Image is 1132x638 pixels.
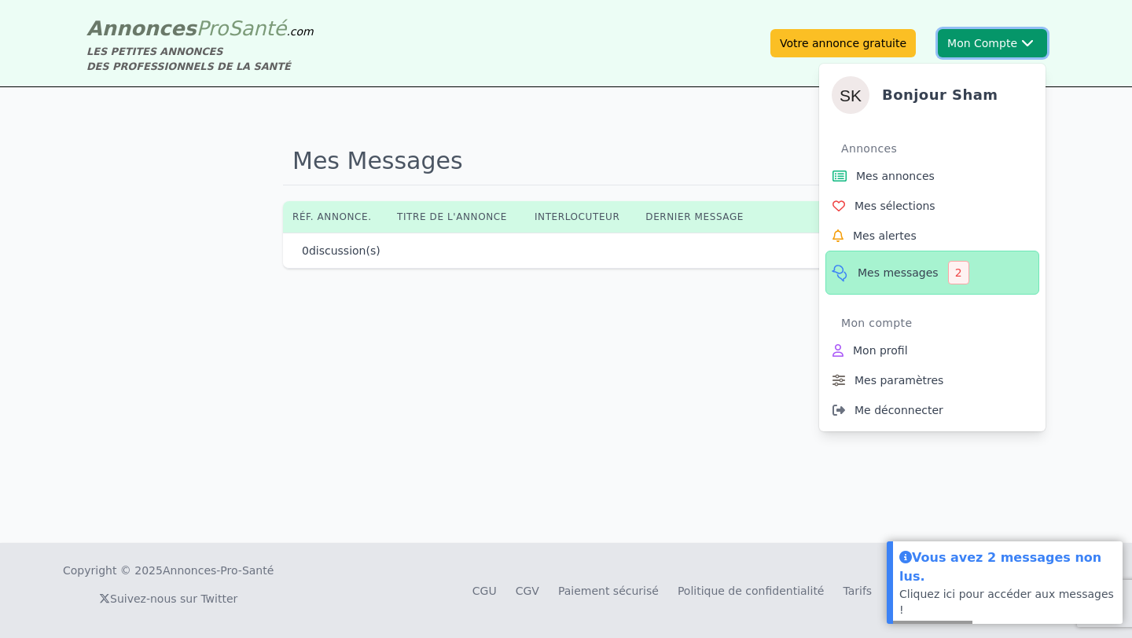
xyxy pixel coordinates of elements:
span: .com [286,25,313,38]
div: Annonces [841,136,1039,161]
div: 2 [948,261,969,284]
div: Mon compte [841,310,1039,335]
a: Annonces-Pro-Santé [163,563,274,578]
h4: Bonjour sham [882,84,998,106]
a: CGU [472,585,497,597]
span: Pro [197,16,229,40]
a: Mes annonces [825,161,1039,191]
p: discussion(s) [302,243,380,258]
a: Politique de confidentialité [678,585,825,597]
th: Réf. annonce. [283,201,388,233]
button: Mon CompteshamBonjour shamAnnoncesMes annoncesMes sélectionsMes alertesMes messages2Mon compteMon... [938,29,1047,57]
a: AnnoncesProSanté.com [86,16,314,40]
th: Interlocuteur [525,201,636,233]
h1: Mes Messages [283,137,849,185]
span: Mon profil [853,343,908,358]
div: Vous avez 2 messages non lus. [899,548,1116,586]
span: Mes messages [858,265,939,280]
a: Mon profil [825,335,1039,365]
th: Titre de l'annonce [388,201,525,233]
span: Annonces [86,16,197,40]
span: Me déconnecter [855,402,943,418]
span: Mes annonces [856,168,935,184]
a: CGV [516,585,539,597]
a: Mes sélections [825,191,1039,221]
span: 0 [302,244,309,257]
span: Santé [228,16,286,40]
a: Tarifs [843,585,872,597]
a: Mes messages2 [825,251,1039,295]
a: Mes alertes [825,221,1039,251]
div: Copyright © 2025 [63,563,274,578]
a: Paiement sécurisé [558,585,659,597]
span: Mes paramètres [855,372,943,388]
span: Mes alertes [853,228,917,244]
th: Dernier message [636,201,761,233]
a: Me déconnecter [825,395,1039,425]
span: Mes sélections [855,198,935,214]
a: Cliquez ici pour accéder aux messages ! [899,588,1114,616]
a: Votre annonce gratuite [770,29,916,57]
img: sham [832,76,869,114]
a: Mes paramètres [825,365,1039,395]
div: LES PETITES ANNONCES DES PROFESSIONNELS DE LA SANTÉ [86,44,314,74]
a: Suivez-nous sur Twitter [99,592,237,605]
